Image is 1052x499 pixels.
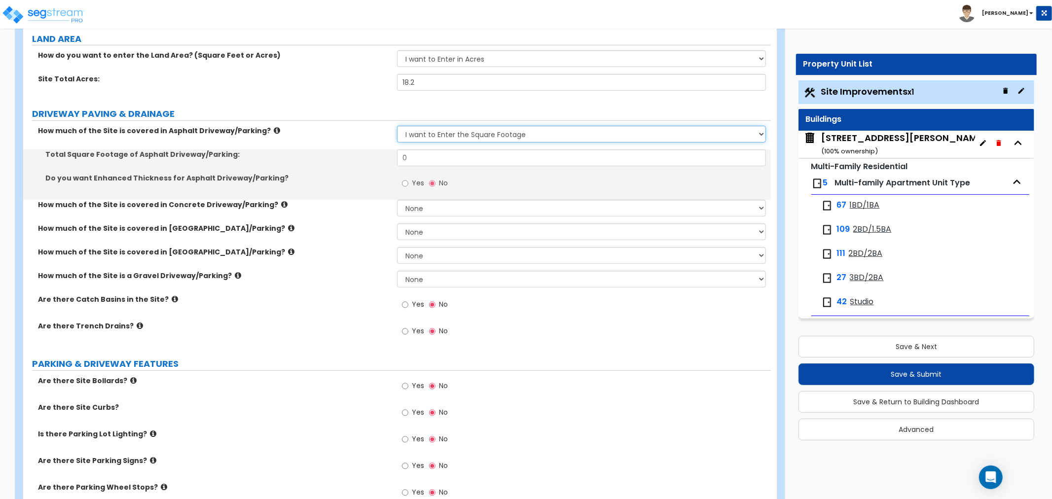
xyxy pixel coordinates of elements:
[798,363,1034,385] button: Save & Submit
[803,86,816,99] img: Construction.png
[402,487,408,498] input: Yes
[803,132,975,157] span: 902 N Charles & 900 Linden Ave
[439,381,448,391] span: No
[38,429,390,439] label: Is there Parking Lot Lighting?
[837,296,847,308] span: 42
[38,271,390,281] label: How much of the Site is a Gravel Driveway/Parking?
[429,434,435,445] input: No
[281,201,288,208] i: click for more info!
[429,178,435,189] input: No
[38,247,390,257] label: How much of the Site is covered in [GEOGRAPHIC_DATA]/Parking?
[837,248,846,259] span: 111
[803,132,816,144] img: building.svg
[798,419,1034,440] button: Advanced
[38,456,390,465] label: Are there Site Parking Signs?
[412,487,424,497] span: Yes
[821,200,833,212] img: door.png
[38,200,390,210] label: How much of the Site is covered in Concrete Driveway/Parking?
[288,224,294,232] i: click for more info!
[412,178,424,188] span: Yes
[32,107,771,120] label: DRIVEWAY PAVING & DRAINAGE
[821,272,833,284] img: door.png
[439,299,448,309] span: No
[850,272,884,284] span: 3BD/2BA
[439,434,448,444] span: No
[161,483,167,491] i: click for more info!
[429,299,435,310] input: No
[958,5,976,22] img: avatar.png
[811,161,908,172] small: Multi-Family Residential
[402,299,408,310] input: Yes
[412,381,424,391] span: Yes
[439,487,448,497] span: No
[429,487,435,498] input: No
[38,376,390,386] label: Are there Site Bollards?
[412,326,424,336] span: Yes
[806,114,1027,125] div: Buildings
[38,321,390,331] label: Are there Trench Drains?
[38,402,390,412] label: Are there Site Curbs?
[821,85,914,98] span: Site Improvements
[38,482,390,492] label: Are there Parking Wheel Stops?
[45,149,390,159] label: Total Square Footage of Asphalt Driveway/Parking:
[412,407,424,417] span: Yes
[429,381,435,392] input: No
[38,50,390,60] label: How do you want to enter the Land Area? (Square Feet or Acres)
[412,461,424,470] span: Yes
[429,326,435,337] input: No
[821,296,833,308] img: door.png
[32,357,771,370] label: PARKING & DRIVEWAY FEATURES
[402,434,408,445] input: Yes
[982,9,1028,17] b: [PERSON_NAME]
[172,295,178,303] i: click for more info!
[38,74,390,84] label: Site Total Acres:
[429,461,435,471] input: No
[823,177,828,188] span: 5
[850,200,880,211] span: 1BD/1BA
[798,391,1034,413] button: Save & Return to Building Dashboard
[150,430,156,437] i: click for more info!
[849,248,883,259] span: 2BD/2BA
[38,223,390,233] label: How much of the Site is covered in [GEOGRAPHIC_DATA]/Parking?
[1,5,85,25] img: logo_pro_r.png
[979,465,1003,489] div: Open Intercom Messenger
[439,407,448,417] span: No
[402,178,408,189] input: Yes
[274,127,280,134] i: click for more info!
[798,336,1034,357] button: Save & Next
[908,87,914,97] small: x1
[150,457,156,464] i: click for more info!
[130,377,137,384] i: click for more info!
[853,224,892,235] span: 2BD/1.5BA
[821,132,986,157] div: [STREET_ADDRESS][PERSON_NAME]
[288,248,294,255] i: click for more info!
[412,299,424,309] span: Yes
[402,326,408,337] input: Yes
[803,59,1029,70] div: Property Unit List
[402,461,408,471] input: Yes
[32,33,771,45] label: LAND AREA
[821,224,833,236] img: door.png
[38,294,390,304] label: Are there Catch Basins in the Site?
[821,146,878,156] small: ( 100 % ownership)
[137,322,143,329] i: click for more info!
[835,177,971,188] span: Multi-family Apartment Unit Type
[45,173,390,183] label: Do you want Enhanced Thickness for Asphalt Driveway/Parking?
[811,178,823,189] img: door.png
[439,326,448,336] span: No
[402,407,408,418] input: Yes
[439,178,448,188] span: No
[821,248,833,260] img: door.png
[235,272,241,279] i: click for more info!
[850,296,874,308] span: Studio
[429,407,435,418] input: No
[837,200,847,211] span: 67
[402,381,408,392] input: Yes
[439,461,448,470] span: No
[837,272,847,284] span: 27
[412,434,424,444] span: Yes
[38,126,390,136] label: How much of the Site is covered in Asphalt Driveway/Parking?
[837,224,850,235] span: 109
